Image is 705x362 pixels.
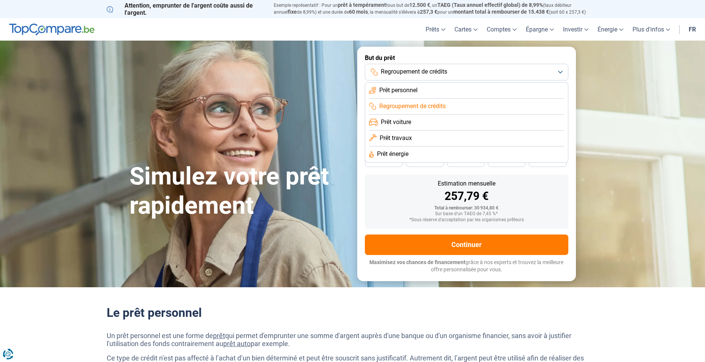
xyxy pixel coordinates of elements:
a: prêt auto [223,340,251,348]
div: Estimation mensuelle [371,181,562,187]
span: 257,3 € [420,9,437,15]
label: But du prêt [365,54,568,61]
button: Continuer [365,235,568,255]
span: 30 mois [498,159,515,164]
a: Énergie [593,18,628,41]
span: Regroupement de crédits [379,102,446,110]
span: Prêt énergie [377,150,408,158]
button: Regroupement de crédits [365,64,568,80]
h1: Simulez votre prêt rapidement [129,162,348,220]
div: *Sous réserve d'acceptation par les organismes prêteurs [371,217,562,223]
span: 48 mois [375,159,392,164]
div: Total à rembourser: 30 934,80 € [371,206,562,211]
a: Cartes [450,18,482,41]
div: Sur base d'un TAEG de 7,45 %* [371,211,562,217]
p: Un prêt personnel est une forme de qui permet d'emprunter une somme d'argent auprès d'une banque ... [107,332,599,348]
a: Investir [558,18,593,41]
span: Maximisez vos chances de financement [369,259,465,265]
span: 12.500 € [409,2,430,8]
a: Comptes [482,18,521,41]
span: fixe [288,9,297,15]
a: Prêts [421,18,450,41]
p: Exemple représentatif : Pour un tous but de , un (taux débiteur annuel de 8,99%) et une durée de ... [274,2,599,16]
span: Prêt travaux [380,134,412,142]
span: 24 mois [539,159,556,164]
span: Prêt personnel [379,86,418,94]
span: Regroupement de crédits [381,68,447,76]
div: 257,79 € [371,190,562,202]
span: 60 mois [349,9,368,15]
a: Plus d'infos [628,18,675,41]
span: montant total à rembourser de 15.438 € [453,9,549,15]
h2: Le prêt personnel [107,305,599,320]
span: 42 mois [416,159,433,164]
p: grâce à nos experts et trouvez la meilleure offre personnalisée pour vous. [365,259,568,274]
span: TAEG (Taux annuel effectif global) de 8,99% [437,2,543,8]
span: 36 mois [457,159,474,164]
a: fr [684,18,700,41]
span: Prêt voiture [381,118,411,126]
a: prêt [213,332,225,340]
span: prêt à tempérament [338,2,386,8]
p: Attention, emprunter de l'argent coûte aussi de l'argent. [107,2,265,16]
a: Épargne [521,18,558,41]
img: TopCompare [9,24,95,36]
